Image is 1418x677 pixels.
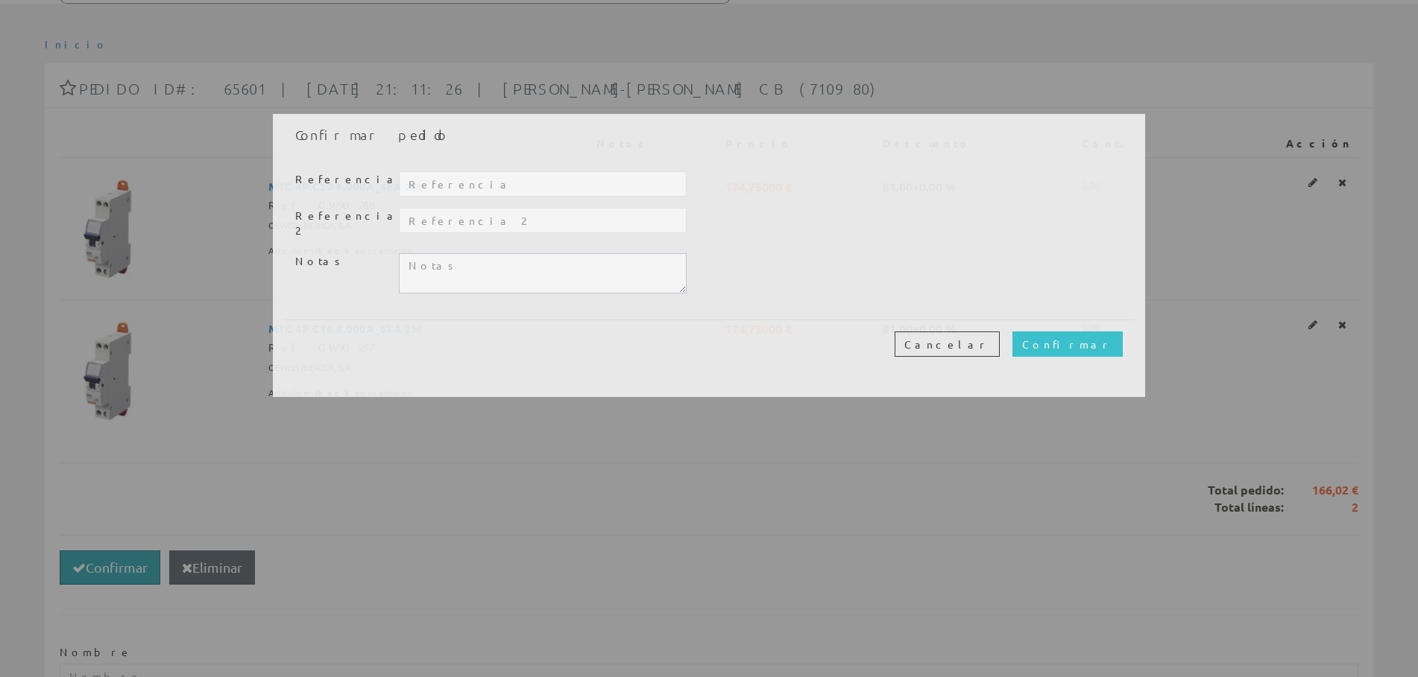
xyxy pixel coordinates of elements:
label: Referencia 2 [284,209,388,238]
input: Referencia 2 [399,208,687,233]
button: Cancelar [895,331,1000,357]
input: Confirmar [1012,331,1123,357]
label: Notas [284,254,388,269]
h4: Confirmar pedido [295,125,1123,144]
input: Referencia [399,171,687,197]
label: Referencia [284,172,388,187]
